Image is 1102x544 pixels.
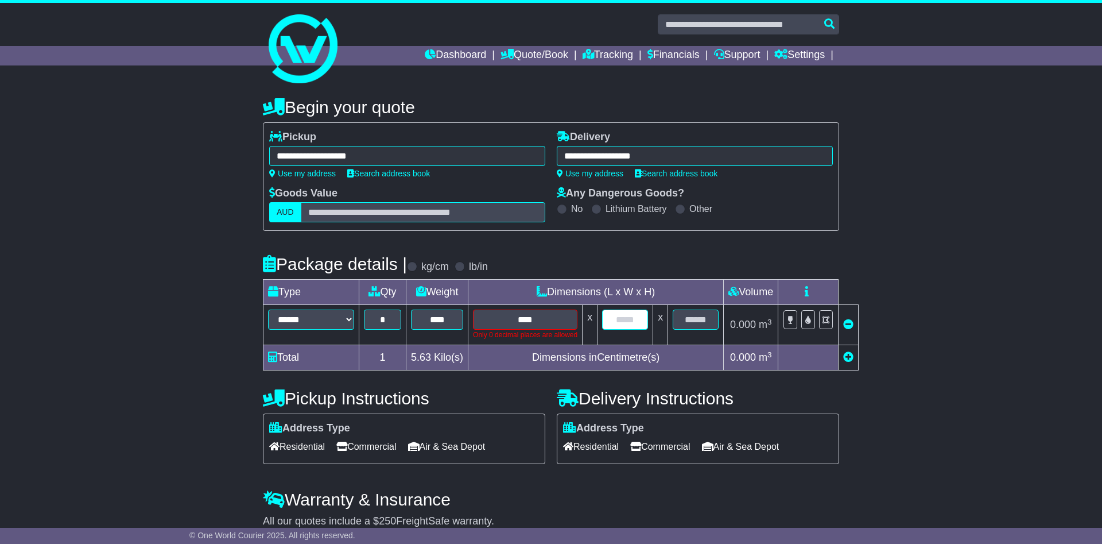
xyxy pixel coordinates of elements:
[730,319,756,330] span: 0.000
[557,169,623,178] a: Use my address
[263,345,359,371] td: Total
[269,169,336,178] a: Use my address
[269,187,337,200] label: Goods Value
[557,389,839,408] h4: Delivery Instructions
[767,318,772,326] sup: 3
[406,280,468,305] td: Weight
[647,46,700,65] a: Financials
[473,330,577,340] div: Only 0 decimal places are allowed
[630,438,690,456] span: Commercial
[263,389,545,408] h4: Pickup Instructions
[557,187,684,200] label: Any Dangerous Goods?
[359,345,406,371] td: 1
[583,46,633,65] a: Tracking
[759,319,772,330] span: m
[379,515,396,527] span: 250
[774,46,825,65] a: Settings
[189,531,355,540] span: © One World Courier 2025. All rights reserved.
[843,352,853,363] a: Add new item
[653,305,668,345] td: x
[269,422,350,435] label: Address Type
[263,515,839,528] div: All our quotes include a $ FreightSafe warranty.
[500,46,568,65] a: Quote/Book
[421,261,449,273] label: kg/cm
[263,254,407,273] h4: Package details |
[843,319,853,330] a: Remove this item
[583,305,597,345] td: x
[469,261,488,273] label: lb/in
[269,202,301,222] label: AUD
[347,169,430,178] a: Search address book
[724,280,778,305] td: Volume
[714,46,760,65] a: Support
[408,438,486,456] span: Air & Sea Depot
[557,131,610,144] label: Delivery
[571,203,583,214] label: No
[411,352,431,363] span: 5.63
[359,280,406,305] td: Qty
[336,438,396,456] span: Commercial
[563,438,619,456] span: Residential
[702,438,779,456] span: Air & Sea Depot
[759,352,772,363] span: m
[767,350,772,359] sup: 3
[689,203,712,214] label: Other
[269,438,325,456] span: Residential
[406,345,468,371] td: Kilo(s)
[263,280,359,305] td: Type
[263,490,839,509] h4: Warranty & Insurance
[468,280,724,305] td: Dimensions (L x W x H)
[269,131,316,144] label: Pickup
[635,169,717,178] a: Search address book
[730,352,756,363] span: 0.000
[563,422,644,435] label: Address Type
[468,345,724,371] td: Dimensions in Centimetre(s)
[425,46,486,65] a: Dashboard
[606,203,667,214] label: Lithium Battery
[263,98,839,117] h4: Begin your quote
